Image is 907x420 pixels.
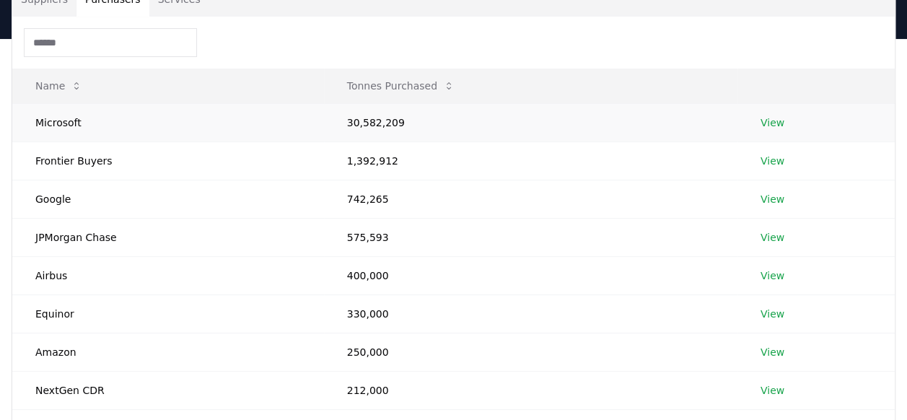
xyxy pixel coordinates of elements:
[324,294,737,333] td: 330,000
[761,383,784,398] a: View
[761,115,784,130] a: View
[12,371,324,409] td: NextGen CDR
[324,256,737,294] td: 400,000
[761,268,784,283] a: View
[761,192,784,206] a: View
[324,218,737,256] td: 575,593
[324,103,737,141] td: 30,582,209
[24,71,94,100] button: Name
[761,307,784,321] a: View
[761,154,784,168] a: View
[12,256,324,294] td: Airbus
[12,103,324,141] td: Microsoft
[12,141,324,180] td: Frontier Buyers
[12,294,324,333] td: Equinor
[12,218,324,256] td: JPMorgan Chase
[324,333,737,371] td: 250,000
[761,230,784,245] a: View
[761,345,784,359] a: View
[12,333,324,371] td: Amazon
[324,371,737,409] td: 212,000
[336,71,466,100] button: Tonnes Purchased
[324,180,737,218] td: 742,265
[12,180,324,218] td: Google
[324,141,737,180] td: 1,392,912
